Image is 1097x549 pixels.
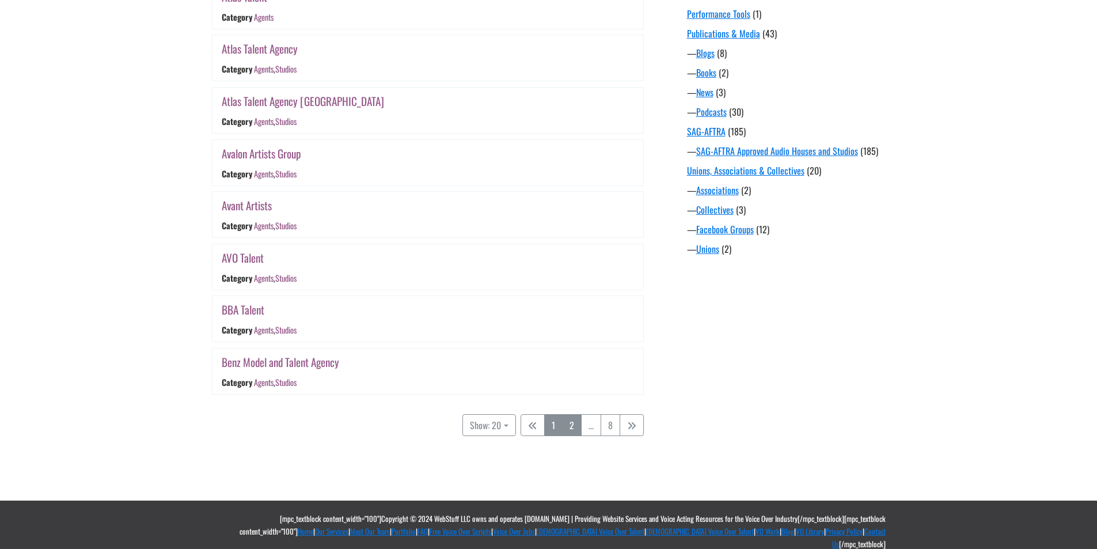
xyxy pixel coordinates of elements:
[392,525,416,537] a: Portfolio
[696,85,713,99] a: News
[696,46,715,60] a: Blogs
[696,242,719,256] a: Unions
[716,85,726,99] span: (3)
[222,40,298,57] a: Atlas Talent Agency
[222,376,252,388] div: Category
[753,7,761,21] span: (1)
[430,525,491,537] a: Free Voice Over Scripts
[687,183,894,197] div: —
[562,414,582,436] a: 2
[253,115,296,127] div: ,
[275,219,296,232] a: Studios
[253,219,273,232] a: Agents
[687,124,726,138] a: SAG-AFTRA
[222,168,252,180] div: Category
[417,525,428,537] a: FAQ
[275,376,296,388] a: Studios
[222,145,301,162] a: Avalon Artists Group
[717,46,727,60] span: (8)
[222,115,252,127] div: Category
[687,105,894,119] div: —
[736,203,746,217] span: (3)
[687,164,804,177] a: Unions, Associations & Collectives
[275,272,296,284] a: Studios
[544,414,563,436] a: 1
[807,164,821,177] span: (20)
[796,525,824,537] a: VO Library
[696,222,754,236] a: Facebook Groups
[253,324,296,336] div: ,
[222,301,264,318] a: BBA Talent
[696,105,727,119] a: Podcasts
[826,525,863,537] a: Privacy Policy
[253,376,273,388] a: Agents
[253,168,273,180] a: Agents
[729,105,743,119] span: (30)
[253,272,273,284] a: Agents
[781,525,794,537] a: Blog
[222,197,272,214] a: Avant Artists
[350,525,390,537] a: Meet Our Team
[222,219,252,232] div: Category
[601,414,620,436] a: 8
[275,324,296,336] a: Studios
[687,85,894,99] div: —
[253,324,273,336] a: Agents
[253,63,273,75] a: Agents
[696,203,734,217] a: Collectives
[462,414,515,436] button: Show: 20
[222,11,252,23] div: Category
[253,11,273,23] a: Agents
[687,26,760,40] a: Publications & Media
[722,242,731,256] span: (2)
[696,66,716,79] a: Books
[493,525,535,537] a: Voice Over Jobs
[687,7,750,21] a: Performance Tools
[687,203,894,217] div: —
[537,525,644,537] a: [DEMOGRAPHIC_DATA] Voice Over Talent
[756,222,769,236] span: (12)
[696,144,858,158] a: SAG-AFTRA Approved Audio Houses and Studios
[253,168,296,180] div: ,
[253,272,296,284] div: ,
[756,525,780,537] a: VO Work
[253,63,296,75] div: ,
[646,525,754,537] a: [DEMOGRAPHIC_DATA] Voice Over Talent
[275,63,296,75] a: Studios
[315,525,348,537] a: Our Services
[253,115,273,127] a: Agents
[222,324,252,336] div: Category
[687,222,894,236] div: —
[222,249,264,266] a: AVO Talent
[222,93,384,109] a: Atlas Talent Agency [GEOGRAPHIC_DATA]
[687,46,894,60] div: —
[696,183,739,197] a: Associations
[741,183,751,197] span: (2)
[687,242,894,256] div: —
[222,272,252,284] div: Category
[719,66,728,79] span: (2)
[687,144,894,158] div: —
[860,144,878,158] span: (185)
[762,26,777,40] span: (43)
[275,168,296,180] a: Studios
[222,354,339,370] a: Benz Model and Talent Agency
[687,66,894,79] div: —
[253,376,296,388] div: ,
[222,63,252,75] div: Category
[298,525,313,537] a: Home
[275,115,296,127] a: Studios
[728,124,746,138] span: (185)
[253,219,296,232] div: ,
